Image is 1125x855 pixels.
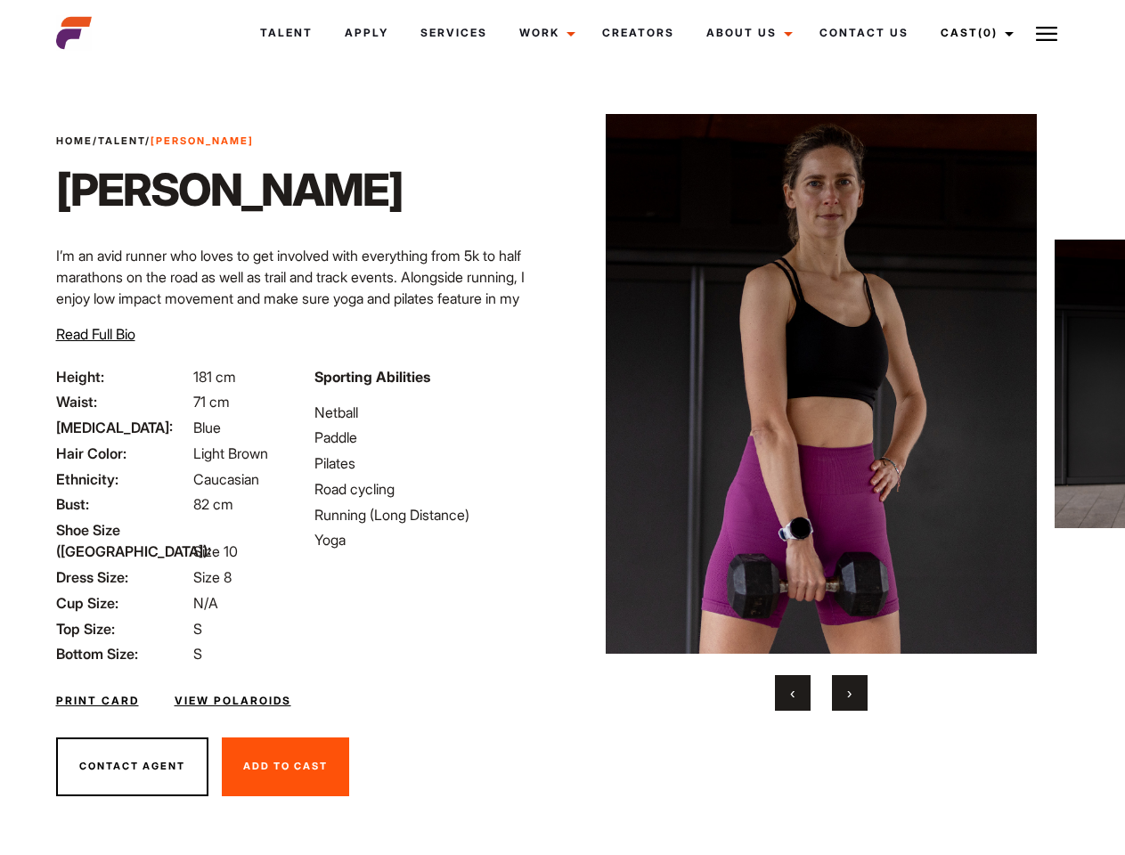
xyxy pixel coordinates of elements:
span: Size 10 [193,542,238,560]
span: / / [56,134,254,149]
li: Yoga [314,529,551,550]
a: Talent [244,9,329,57]
span: 181 cm [193,368,236,386]
span: Bust: [56,493,190,515]
li: Netball [314,402,551,423]
button: Contact Agent [56,737,208,796]
span: Caucasian [193,470,259,488]
span: Bottom Size: [56,643,190,664]
span: S [193,645,202,663]
button: Read Full Bio [56,323,135,345]
span: (0) [978,26,998,39]
li: Paddle [314,427,551,448]
a: Home [56,134,93,147]
span: Shoe Size ([GEOGRAPHIC_DATA]): [56,519,190,562]
a: Cast(0) [925,9,1024,57]
span: Add To Cast [243,760,328,772]
span: Light Brown [193,444,268,462]
span: Next [847,684,852,702]
a: Creators [586,9,690,57]
img: cropped-aefm-brand-fav-22-square.png [56,15,92,51]
h1: [PERSON_NAME] [56,163,403,216]
a: Services [404,9,503,57]
span: Hair Color: [56,443,190,464]
a: About Us [690,9,803,57]
span: Size 8 [193,568,232,586]
li: Running (Long Distance) [314,504,551,525]
span: Cup Size: [56,592,190,614]
img: Burger icon [1036,23,1057,45]
a: Talent [98,134,145,147]
a: View Polaroids [175,693,291,709]
span: Previous [790,684,795,702]
strong: [PERSON_NAME] [151,134,254,147]
span: S [193,620,202,638]
span: Top Size: [56,618,190,639]
li: Pilates [314,452,551,474]
span: Waist: [56,391,190,412]
li: Road cycling [314,478,551,500]
button: Add To Cast [222,737,349,796]
a: Apply [329,9,404,57]
span: Ethnicity: [56,468,190,490]
a: Work [503,9,586,57]
span: N/A [193,594,218,612]
span: [MEDICAL_DATA]: [56,417,190,438]
strong: Sporting Abilities [314,368,430,386]
p: I’m an avid runner who loves to get involved with everything from 5k to half marathons on the roa... [56,245,552,352]
span: Read Full Bio [56,325,135,343]
a: Contact Us [803,9,925,57]
span: 71 cm [193,393,230,411]
span: Blue [193,419,221,436]
span: 82 cm [193,495,233,513]
span: Height: [56,366,190,387]
a: Print Card [56,693,139,709]
span: Dress Size: [56,566,190,588]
